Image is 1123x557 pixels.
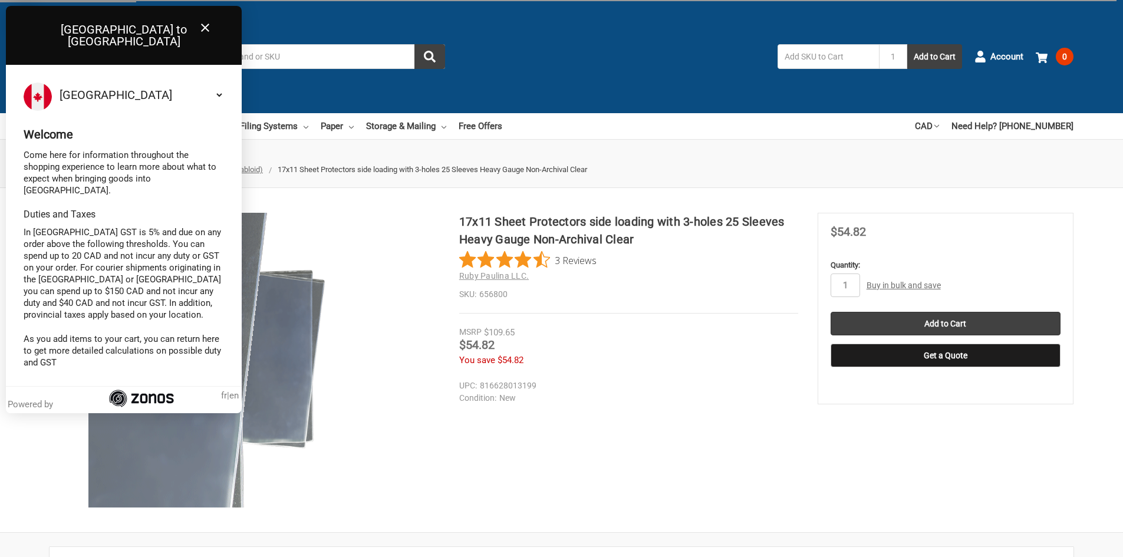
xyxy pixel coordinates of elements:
[867,281,941,290] a: Buy in bulk and save
[459,213,798,248] h1: 17x11 Sheet Protectors side loading with 3-holes 25 Sleeves Heavy Gauge Non-Archival Clear
[498,355,523,365] span: $54.82
[8,398,58,410] div: Powered by
[1056,48,1073,65] span: 0
[366,113,446,139] a: Storage & Mailing
[831,312,1061,335] input: Add to Cart
[778,44,879,69] input: Add SKU to Cart
[150,44,445,69] input: Search by keyword, brand or SKU
[459,288,476,301] dt: SKU:
[484,327,515,338] span: $109.65
[951,113,1073,139] a: Need Help? [PHONE_NUMBER]
[990,50,1023,64] span: Account
[221,390,227,401] span: fr
[24,128,224,140] div: Welcome
[1036,41,1073,72] a: 0
[459,338,495,352] span: $54.82
[974,41,1023,72] a: Account
[459,271,529,281] a: Ruby Paulina LLC.
[459,355,495,365] span: You save
[831,344,1061,367] button: Get a Quote
[6,6,242,65] div: [GEOGRAPHIC_DATA] to [GEOGRAPHIC_DATA]
[459,113,502,139] a: Free Offers
[240,113,308,139] a: Filing Systems
[24,209,224,220] div: Duties and Taxes
[1026,525,1123,557] iframe: Google Customer Reviews
[831,225,866,239] span: $54.82
[24,226,224,321] p: In [GEOGRAPHIC_DATA] GST is 5% and due on any order above the following thresholds. You can spend...
[278,165,587,174] span: 17x11 Sheet Protectors side loading with 3-holes 25 Sleeves Heavy Gauge Non-Archival Clear
[915,113,939,139] a: CAD
[907,44,962,69] button: Add to Cart
[321,113,354,139] a: Paper
[459,326,482,338] div: MSRP
[459,392,496,404] dt: Condition:
[459,380,793,392] dd: 816628013199
[229,390,239,401] span: en
[57,83,224,107] select: Select your country
[221,390,239,401] span: |
[459,288,798,301] dd: 656800
[24,333,224,368] p: As you add items to your cart, you can return here to get more detailed calculations on possible ...
[831,259,1061,271] label: Quantity:
[459,392,793,404] dd: New
[459,380,477,392] dt: UPC:
[459,251,597,269] button: Rated 4.7 out of 5 stars from 3 reviews. Jump to reviews.
[24,149,224,196] p: Come here for information throughout the shopping experience to learn more about what to expect w...
[24,83,52,111] img: Flag of Canada
[555,251,597,269] span: 3 Reviews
